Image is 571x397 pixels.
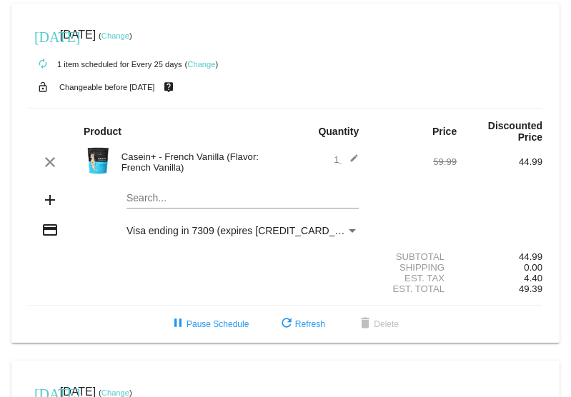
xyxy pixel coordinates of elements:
[34,56,51,73] mat-icon: autorenew
[371,262,457,273] div: Shipping
[357,316,374,333] mat-icon: delete
[169,319,249,329] span: Pause Schedule
[101,31,129,40] a: Change
[41,154,59,171] mat-icon: clear
[371,156,457,167] div: 59.99
[187,60,215,69] a: Change
[267,311,337,337] button: Refresh
[158,311,260,337] button: Pause Schedule
[59,83,155,91] small: Changeable before [DATE]
[345,311,410,337] button: Delete
[519,283,542,294] span: 49.39
[371,251,457,262] div: Subtotal
[126,225,359,236] mat-select: Payment Method
[488,120,542,143] strong: Discounted Price
[160,78,177,96] mat-icon: live_help
[126,225,366,236] span: Visa ending in 7309 (expires [CREDIT_CARD_DATA])
[457,251,542,262] div: 44.99
[334,154,359,165] span: 1
[278,319,325,329] span: Refresh
[126,193,359,204] input: Search...
[101,388,129,397] a: Change
[41,191,59,208] mat-icon: add
[432,126,457,137] strong: Price
[99,388,132,397] small: ( )
[342,154,359,171] mat-icon: edit
[278,316,295,333] mat-icon: refresh
[84,146,112,175] img: Image-1-Carousel-Casein-Vanilla.png
[34,78,51,96] mat-icon: lock_open
[457,156,542,167] div: 44.99
[41,221,59,238] mat-icon: credit_card
[357,319,399,329] span: Delete
[185,60,219,69] small: ( )
[371,273,457,283] div: Est. Tax
[169,316,187,333] mat-icon: pause
[524,273,542,283] span: 4.40
[524,262,542,273] span: 0.00
[84,126,121,137] strong: Product
[114,151,286,173] div: Casein+ - French Vanilla (Flavor: French Vanilla)
[29,60,182,69] small: 1 item scheduled for Every 25 days
[371,283,457,294] div: Est. Total
[318,126,359,137] strong: Quantity
[34,27,51,44] mat-icon: [DATE]
[99,31,132,40] small: ( )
